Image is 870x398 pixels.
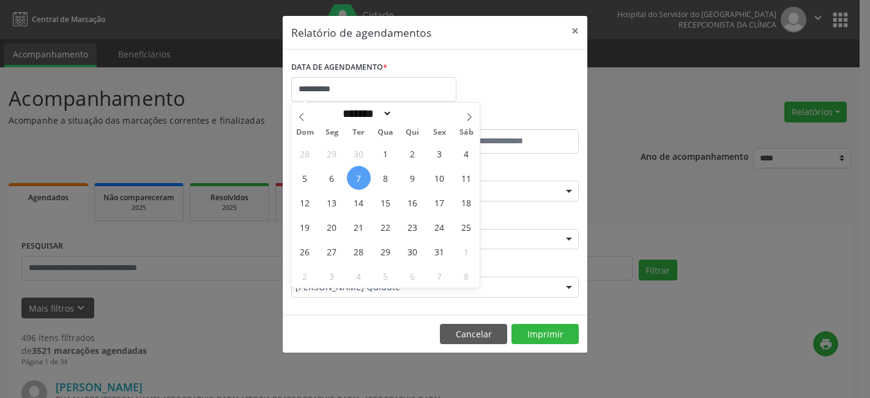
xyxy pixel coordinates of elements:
[374,166,398,190] span: Outubro 8, 2025
[511,324,579,345] button: Imprimir
[320,239,344,263] span: Outubro 27, 2025
[426,129,453,137] span: Sex
[320,166,344,190] span: Outubro 6, 2025
[293,190,317,214] span: Outubro 12, 2025
[320,190,344,214] span: Outubro 13, 2025
[399,129,426,137] span: Qui
[374,141,398,165] span: Outubro 1, 2025
[320,215,344,239] span: Outubro 20, 2025
[347,239,371,263] span: Outubro 28, 2025
[455,166,478,190] span: Outubro 11, 2025
[293,264,317,288] span: Novembro 2, 2025
[291,24,431,40] h5: Relatório de agendamentos
[374,215,398,239] span: Outubro 22, 2025
[453,129,480,137] span: Sáb
[401,239,425,263] span: Outubro 30, 2025
[374,264,398,288] span: Novembro 5, 2025
[401,190,425,214] span: Outubro 16, 2025
[438,110,579,129] label: ATÉ
[563,16,587,46] button: Close
[392,107,433,120] input: Year
[293,239,317,263] span: Outubro 26, 2025
[347,215,371,239] span: Outubro 21, 2025
[401,264,425,288] span: Novembro 6, 2025
[428,239,452,263] span: Outubro 31, 2025
[428,264,452,288] span: Novembro 7, 2025
[338,107,392,120] select: Month
[291,129,318,137] span: Dom
[372,129,399,137] span: Qua
[318,129,345,137] span: Seg
[455,239,478,263] span: Novembro 1, 2025
[428,190,452,214] span: Outubro 17, 2025
[320,141,344,165] span: Setembro 29, 2025
[428,141,452,165] span: Outubro 3, 2025
[401,141,425,165] span: Outubro 2, 2025
[455,264,478,288] span: Novembro 8, 2025
[291,58,387,77] label: DATA DE AGENDAMENTO
[347,141,371,165] span: Setembro 30, 2025
[455,190,478,214] span: Outubro 18, 2025
[428,166,452,190] span: Outubro 10, 2025
[374,190,398,214] span: Outubro 15, 2025
[347,166,371,190] span: Outubro 7, 2025
[374,239,398,263] span: Outubro 29, 2025
[455,215,478,239] span: Outubro 25, 2025
[440,324,507,345] button: Cancelar
[345,129,372,137] span: Ter
[401,166,425,190] span: Outubro 9, 2025
[293,141,317,165] span: Setembro 28, 2025
[347,190,371,214] span: Outubro 14, 2025
[293,166,317,190] span: Outubro 5, 2025
[428,215,452,239] span: Outubro 24, 2025
[320,264,344,288] span: Novembro 3, 2025
[455,141,478,165] span: Outubro 4, 2025
[293,215,317,239] span: Outubro 19, 2025
[347,264,371,288] span: Novembro 4, 2025
[401,215,425,239] span: Outubro 23, 2025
